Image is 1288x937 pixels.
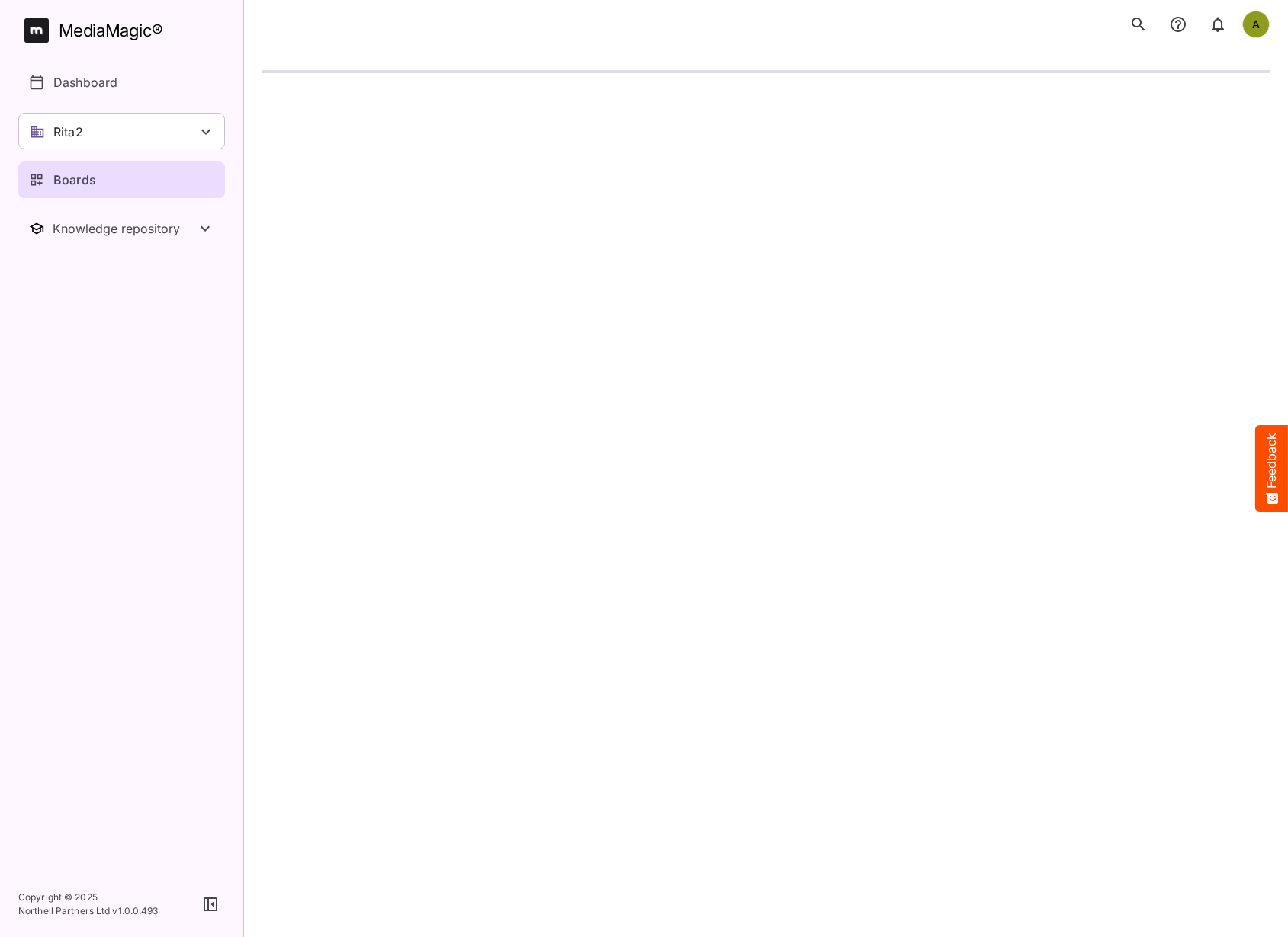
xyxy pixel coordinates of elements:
button: Toggle Knowledge repository [18,210,225,247]
p: Copyright © 2025 [18,891,159,904]
button: notifications [1203,9,1233,40]
a: MediaMagic® [24,18,225,43]
p: Dashboard [53,73,117,91]
p: Rita2 [53,123,83,141]
nav: Knowledge repository [18,210,225,247]
p: Boards [53,171,96,189]
a: Dashboard [18,64,225,101]
div: Knowledge repository [53,221,196,236]
button: search [1123,9,1154,40]
a: Boards [18,161,225,198]
div: A [1242,11,1270,38]
p: Northell Partners Ltd v 1.0.0.493 [18,904,159,918]
button: notifications [1163,9,1193,40]
button: Feedback [1255,425,1288,512]
div: MediaMagic ® [59,18,163,43]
